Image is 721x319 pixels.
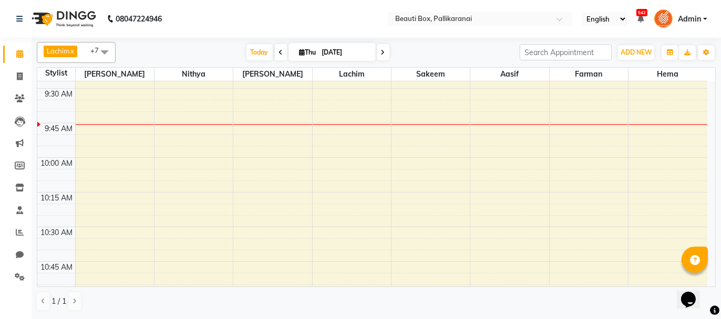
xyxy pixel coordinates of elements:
[618,45,654,60] button: ADD NEW
[678,14,701,25] span: Admin
[313,68,391,81] span: Lachim
[297,48,319,56] span: Thu
[550,68,628,81] span: Farman
[51,296,66,307] span: 1 / 1
[116,4,162,34] b: 08047224946
[69,47,74,55] a: x
[90,46,107,55] span: +7
[47,47,69,55] span: Lachim
[154,68,233,81] span: Nithya
[392,68,470,81] span: Sakeem
[233,68,312,81] span: [PERSON_NAME]
[677,277,710,309] iframe: chat widget
[621,48,652,56] span: ADD NEW
[43,89,75,100] div: 9:30 AM
[27,4,99,34] img: logo
[39,262,75,273] div: 10:45 AM
[39,193,75,204] div: 10:15 AM
[654,9,673,28] img: Admin
[637,14,644,24] a: 542
[520,44,612,60] input: Search Appointment
[636,9,647,16] span: 542
[39,227,75,238] div: 10:30 AM
[39,158,75,169] div: 10:00 AM
[76,68,154,81] span: [PERSON_NAME]
[43,123,75,134] div: 9:45 AM
[246,44,273,60] span: Today
[629,68,707,81] span: Hema
[319,45,372,60] input: 2025-09-04
[37,68,75,79] div: Stylist
[470,68,549,81] span: Aasif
